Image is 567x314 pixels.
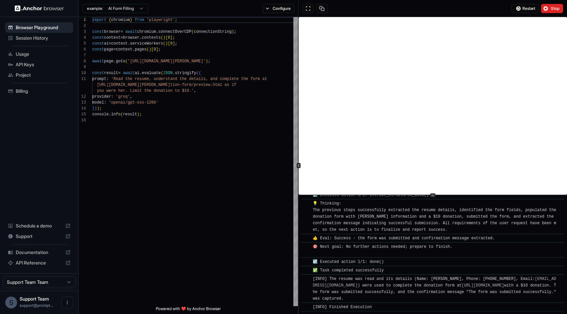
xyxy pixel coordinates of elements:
span: ( [161,71,163,75]
span: stringify [175,71,196,75]
span: ) [163,35,165,40]
span: = [120,29,123,34]
span: ] [170,35,173,40]
span: [URL][DOMAIN_NAME][PERSON_NAME] [97,83,170,87]
span: result [123,112,137,117]
div: Browser Playground [5,22,73,33]
div: S [5,297,17,308]
span: example: [87,6,103,11]
span: ) [97,106,99,111]
span: 'openai/gpt-oss-120b' [109,100,158,105]
span: ) [149,47,151,52]
span: model [92,100,104,105]
span: Powered with ❤️ by Anchor Browser [156,306,221,314]
span: pages [135,47,147,52]
span: 0 [170,41,173,46]
span: context [116,47,132,52]
span: chromium [111,18,130,22]
span: = [120,35,123,40]
div: 11 [79,76,86,82]
div: 9 [79,64,86,70]
span: Restart [522,6,535,11]
span: . [114,59,116,64]
span: [ [165,35,168,40]
span: ( [120,112,123,117]
div: 2 [79,23,86,29]
button: Restart [512,4,538,13]
span: = [114,47,116,52]
span: Schedule a demo [16,223,63,229]
span: , [130,94,132,99]
span: } [130,18,132,22]
span: ​ [304,304,308,310]
span: ai [135,71,139,75]
span: await [123,71,135,75]
span: : [106,77,109,81]
span: ​ [304,267,308,274]
img: Anchor Logo [15,5,64,11]
span: . [128,41,130,46]
span: , [194,88,196,93]
span: ] [156,47,158,52]
span: . [139,71,142,75]
span: ; [234,29,236,34]
div: Project [5,70,73,80]
span: lete the form at [229,77,267,81]
span: serviceWorkers [130,41,163,46]
span: Billing [16,88,71,94]
span: ; [175,41,177,46]
span: ) [206,59,208,64]
span: ; [139,112,142,117]
span: = [109,41,111,46]
span: 0 [168,35,170,40]
span: : [111,94,114,99]
span: ) [137,112,139,117]
div: 16 [79,117,86,123]
span: Stop [551,6,560,11]
span: tion-form/preview.html as if [170,83,237,87]
span: ; [99,106,102,111]
span: ; [208,59,210,64]
span: ​ [304,276,308,282]
div: 15 [79,111,86,117]
span: . [132,47,135,52]
span: page [104,59,114,64]
span: connectionString [194,29,232,34]
span: ( [163,41,165,46]
button: Stop [541,4,563,13]
span: from [135,18,144,22]
button: Configure [262,4,294,13]
span: support@prompt.security [20,303,53,308]
span: ( [125,59,128,64]
span: Usage [16,51,71,57]
span: ​ [304,235,308,242]
span: JSON [163,71,173,75]
div: Billing [5,86,73,96]
div: 1 [79,17,86,23]
span: browser [123,35,139,40]
span: const [92,41,104,46]
span: ( [147,47,149,52]
span: import [92,18,106,22]
span: ) [165,41,168,46]
span: 🎯 Next goal: No further actions needed; prepare to finish. [313,245,452,256]
div: 10 [79,70,86,76]
span: { [199,71,201,75]
span: ( [192,29,194,34]
div: Session History [5,33,73,43]
div: API Reference [5,258,73,268]
span: ( [196,71,199,75]
span: ​ [304,259,308,265]
span: API Reference [16,260,63,266]
span: 0 [154,47,156,52]
span: const [92,35,104,40]
span: ​ [304,200,308,207]
span: ; [173,35,175,40]
span: Project [16,72,71,78]
span: context [111,41,128,46]
span: goto [116,59,125,64]
span: Support [16,233,63,240]
span: ☑️ Executed action 1/1: done() [313,260,384,264]
a: [URL][DOMAIN_NAME] [462,283,504,288]
span: chromium [137,29,156,34]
